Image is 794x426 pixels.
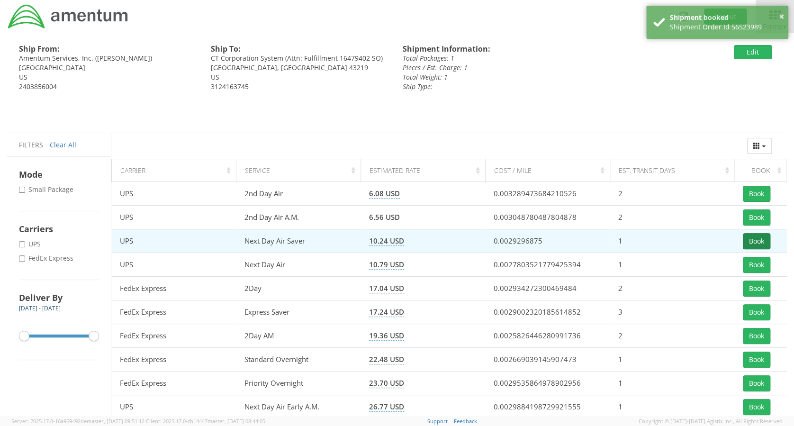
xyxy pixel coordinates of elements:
[403,82,644,91] div: Ship Type:
[670,22,781,32] div: Shipment Order Id 56523989
[19,54,197,63] div: Amentum Services, Inc. ([PERSON_NAME])
[211,63,388,73] div: [GEOGRAPHIC_DATA], [GEOGRAPHIC_DATA] 43219
[486,253,610,277] td: 0.0027803521779425394
[87,417,144,425] span: master, [DATE] 09:51:12
[112,300,236,324] td: FedEx Express
[743,186,770,202] button: Book
[779,10,784,24] button: ×
[610,324,735,348] td: 2
[19,239,43,249] label: UPS
[743,352,770,368] button: Book
[112,395,236,419] td: UPS
[236,372,361,395] td: Priority Overnight
[112,206,236,229] td: UPS
[236,277,361,300] td: 2Day
[211,73,388,82] div: US
[743,233,770,249] button: Book
[19,82,197,91] div: 2403856004
[747,138,772,154] button: Columns
[11,417,144,425] span: Server: 2025.17.0-16a969492de
[403,45,644,54] h4: Shipment Information:
[610,277,735,300] td: 2
[454,417,477,425] a: Feedback
[486,324,610,348] td: 0.0025826446280991736
[743,281,770,297] button: Book
[236,324,361,348] td: 2Day AM
[403,73,644,82] div: Total Weight: 1
[19,73,197,82] div: US
[610,348,735,372] td: 1
[486,372,610,395] td: 0.0029535864978902956
[19,169,99,180] h4: Mode
[211,45,388,54] h4: Ship To:
[369,283,404,293] span: 17.04 USD
[112,324,236,348] td: FedEx Express
[486,182,610,206] td: 0.003289473684210526
[208,417,265,425] span: master, [DATE] 08:44:05
[610,395,735,419] td: 1
[403,54,644,63] div: Total Packages: 1
[369,378,404,388] span: 23.70 USD
[610,372,735,395] td: 1
[19,223,99,235] h4: Carriers
[639,417,783,425] span: Copyright © [DATE]-[DATE] Agistix Inc., All Rights Reserved
[19,185,75,194] label: Small Package
[486,277,610,300] td: 0.002934272300469484
[369,402,404,412] span: 26.77 USD
[619,166,732,175] div: Est. Transit Days
[369,354,404,364] span: 22.48 USD
[486,300,610,324] td: 0.0029002320185614852
[120,166,234,175] div: Carrier
[236,253,361,277] td: Next Day Air
[486,348,610,372] td: 0.002669039145907473
[112,253,236,277] td: UPS
[610,253,735,277] td: 1
[743,257,770,273] button: Book
[610,206,735,229] td: 2
[743,304,770,320] button: Book
[743,328,770,344] button: Book
[236,300,361,324] td: Express Saver
[486,206,610,229] td: 0.003048780487804878
[112,277,236,300] td: FedEx Express
[19,63,197,73] div: [GEOGRAPHIC_DATA]
[112,348,236,372] td: FedEx Express
[734,45,772,59] button: Edit
[146,417,265,425] span: Client: 2025.17.0-cb14447
[211,82,388,91] div: 3124163745
[236,206,361,229] td: 2nd Day Air A.M.
[610,300,735,324] td: 3
[486,229,610,253] td: 0.0029296875
[494,166,607,175] div: Cost / Mile
[112,182,236,206] td: UPS
[245,166,358,175] div: Service
[112,372,236,395] td: FedEx Express
[19,241,25,247] input: UPS
[369,260,404,270] span: 10.79 USD
[369,189,400,199] span: 6.08 USD
[19,292,99,303] h4: Deliver By
[369,307,404,317] span: 17.24 USD
[7,3,129,30] img: dyn-intl-logo-049831509241104b2a82.png
[610,229,735,253] td: 1
[19,255,25,262] input: FedEx Express
[743,209,770,226] button: Book
[427,417,448,425] a: Support
[50,140,76,149] a: Clear All
[19,304,61,312] span: [DATE] - [DATE]
[211,54,388,63] div: CT Corporation System (Attn: Fulfillment 16479402 SO)
[403,63,644,73] div: Pieces / Est. Charge: 1
[236,229,361,253] td: Next Day Air Saver
[369,331,404,341] span: 19.36 USD
[369,236,404,246] span: 10.24 USD
[19,254,75,263] label: FedEx Express
[743,375,770,391] button: Book
[743,399,770,415] button: Book
[486,395,610,419] td: 0.0029884198729921555
[236,182,361,206] td: 2nd Day Air
[19,45,197,54] h4: Ship From:
[19,187,25,193] input: Small Package
[610,182,735,206] td: 2
[370,166,483,175] div: Estimated Rate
